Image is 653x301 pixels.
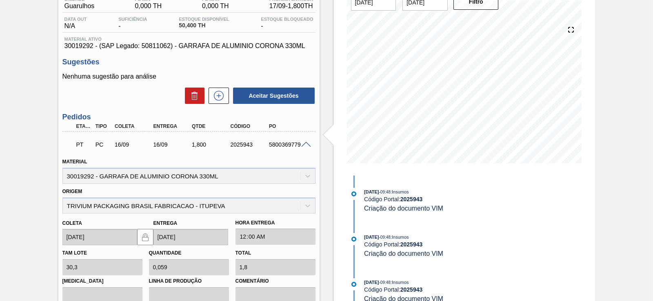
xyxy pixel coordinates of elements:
[62,73,315,80] p: Nenhuma sugestão para análise
[62,220,82,226] label: Coleta
[364,286,558,293] div: Código Portal:
[204,88,229,104] div: Nova sugestão
[62,159,87,165] label: Material
[259,17,315,30] div: -
[135,2,162,10] span: 0,000 TH
[364,241,558,248] div: Código Portal:
[118,17,147,22] span: Suficiência
[235,275,315,287] label: Comentário
[62,275,142,287] label: [MEDICAL_DATA]
[202,2,229,10] span: 0,000 TH
[179,17,229,22] span: Estoque Disponível
[74,123,94,129] div: Etapa
[137,229,153,245] button: locked
[351,191,356,196] img: atual
[140,232,150,242] img: locked
[351,237,356,242] img: atual
[113,141,155,148] div: 16/09/2025
[113,123,155,129] div: Coleta
[364,196,558,202] div: Código Portal:
[64,2,95,10] span: Guarulhos
[379,190,391,194] span: - 09:48
[400,286,423,293] strong: 2025943
[269,2,313,10] span: 17/09 - 1,800 TH
[62,58,315,66] h3: Sugestões
[76,141,92,148] p: PT
[116,17,149,30] div: -
[64,37,313,42] span: Material ativo
[149,250,182,256] label: Quantidade
[153,220,178,226] label: Entrega
[179,22,229,29] span: 50,400 TH
[267,123,309,129] div: PO
[229,87,315,105] div: Aceitar Sugestões
[364,250,443,257] span: Criação do documento VIM
[261,17,313,22] span: Estoque Bloqueado
[364,205,443,212] span: Criação do documento VIM
[93,141,113,148] div: Pedido de Compra
[190,123,232,129] div: Qtde
[400,196,423,202] strong: 2025943
[233,88,315,104] button: Aceitar Sugestões
[149,275,229,287] label: Linha de Produção
[379,235,391,239] span: - 09:48
[62,250,87,256] label: Tam lote
[229,123,271,129] div: Código
[62,113,315,121] h3: Pedidos
[64,42,313,50] span: 30019292 - (SAP Legado: 50811062) - GARRAFA DE ALUMINIO CORONA 330ML
[62,17,89,30] div: N/A
[74,136,94,154] div: Pedido em Trânsito
[62,189,82,194] label: Origem
[379,280,391,285] span: - 09:48
[391,280,409,285] span: : Insumos
[229,141,271,148] div: 2025943
[151,123,194,129] div: Entrega
[235,217,315,229] label: Hora Entrega
[267,141,309,148] div: 5800369779
[62,229,137,245] input: dd/mm/yyyy
[190,141,232,148] div: 1,800
[364,280,379,285] span: [DATE]
[93,123,113,129] div: Tipo
[351,282,356,287] img: atual
[400,241,423,248] strong: 2025943
[235,250,251,256] label: Total
[364,235,379,239] span: [DATE]
[391,189,409,194] span: : Insumos
[153,229,228,245] input: dd/mm/yyyy
[151,141,194,148] div: 16/09/2025
[364,189,379,194] span: [DATE]
[181,88,204,104] div: Excluir Sugestões
[391,235,409,239] span: : Insumos
[64,17,87,22] span: Data out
